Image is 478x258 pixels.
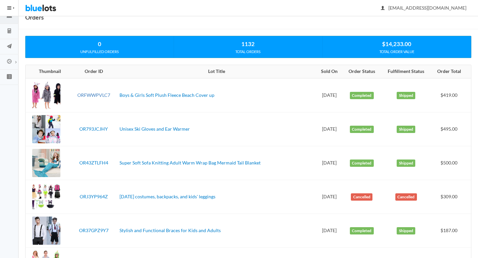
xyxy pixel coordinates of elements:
[79,227,109,233] a: OR37GPZ9Y7
[80,194,108,199] a: ORJ3YP964Z
[350,126,374,133] label: Completed
[431,65,471,78] th: Order Total
[350,227,374,234] label: Completed
[351,193,372,201] label: Cancelled
[397,227,415,234] label: Shipped
[79,126,108,132] a: OR793JCJHY
[382,40,411,47] strong: $14,233.00
[431,112,471,146] td: $495.00
[26,49,174,55] div: UNFULFILLED ORDERS
[119,126,190,132] a: Unisex Ski Gloves and Ear Warmer
[431,214,471,248] td: $187.00
[98,40,101,47] strong: 0
[381,65,431,78] th: Fulfillment Status
[379,5,386,12] ion-icon: person
[350,160,374,167] label: Completed
[323,49,471,55] div: TOTAL ORDER VALUE
[119,92,214,98] a: Boys & Girls Soft Plush Fleece Beach Cover up
[350,92,374,99] label: Completed
[174,49,322,55] div: TOTAL ORDERS
[71,65,117,78] th: Order ID
[119,160,261,165] a: Super Soft Sofa Knitting Adult Warm Wrap Bag Mermaid Tail Blanket
[316,180,343,214] td: [DATE]
[241,40,255,47] strong: 1132
[395,193,417,201] label: Cancelled
[25,12,44,22] h1: Orders
[77,92,110,98] a: ORFWWPVLC7
[431,180,471,214] td: $309.00
[117,65,316,78] th: Lot Title
[316,214,343,248] td: [DATE]
[119,227,221,233] a: Stylish and Functional Braces for Kids and Adults
[119,194,215,199] a: [DATE] costumes, backpacks, and kids' leggings
[316,146,343,180] td: [DATE]
[397,92,415,99] label: Shipped
[381,5,466,11] span: [EMAIL_ADDRESS][DOMAIN_NAME]
[431,78,471,112] td: $419.00
[316,78,343,112] td: [DATE]
[79,160,108,165] a: OR43ZTLFH4
[316,112,343,146] td: [DATE]
[343,65,381,78] th: Order Status
[26,65,71,78] th: Thumbnail
[431,146,471,180] td: $500.00
[397,126,415,133] label: Shipped
[316,65,343,78] th: Sold On
[397,160,415,167] label: Shipped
